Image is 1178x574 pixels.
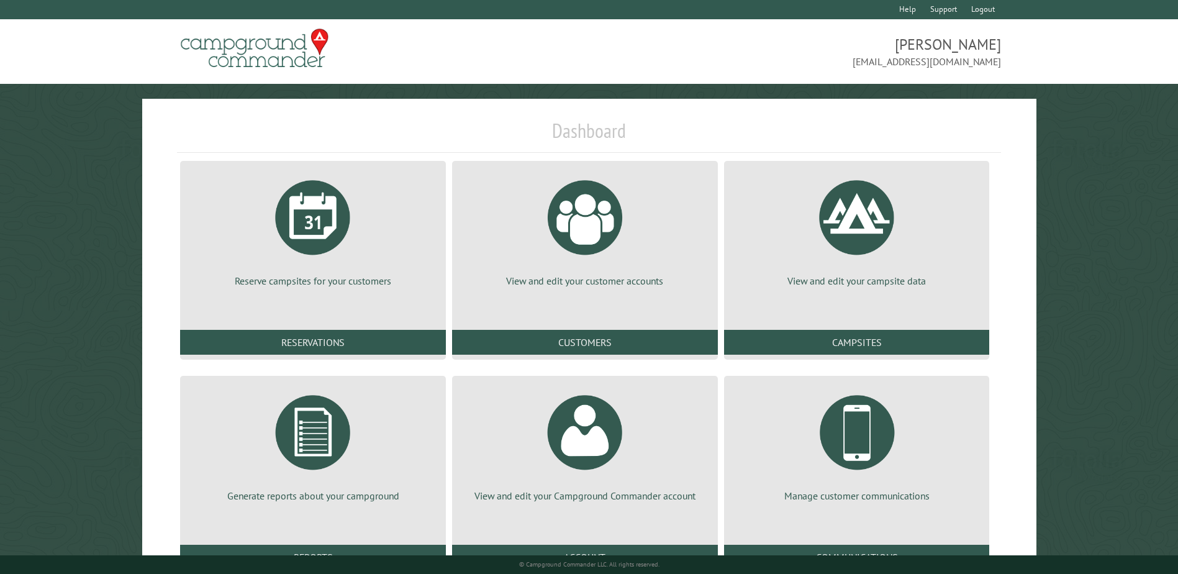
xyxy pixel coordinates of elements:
[467,386,703,503] a: View and edit your Campground Commander account
[467,171,703,288] a: View and edit your customer accounts
[180,330,446,355] a: Reservations
[519,560,659,568] small: © Campground Commander LLC. All rights reserved.
[195,386,431,503] a: Generate reports about your campground
[739,489,975,503] p: Manage customer communications
[724,545,990,570] a: Communications
[467,274,703,288] p: View and edit your customer accounts
[195,171,431,288] a: Reserve campsites for your customers
[739,274,975,288] p: View and edit your campsite data
[452,545,718,570] a: Account
[195,274,431,288] p: Reserve campsites for your customers
[724,330,990,355] a: Campsites
[180,545,446,570] a: Reports
[467,489,703,503] p: View and edit your Campground Commander account
[195,489,431,503] p: Generate reports about your campground
[739,386,975,503] a: Manage customer communications
[177,119,1000,153] h1: Dashboard
[739,171,975,288] a: View and edit your campsite data
[452,330,718,355] a: Customers
[589,34,1001,69] span: [PERSON_NAME] [EMAIL_ADDRESS][DOMAIN_NAME]
[177,24,332,73] img: Campground Commander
